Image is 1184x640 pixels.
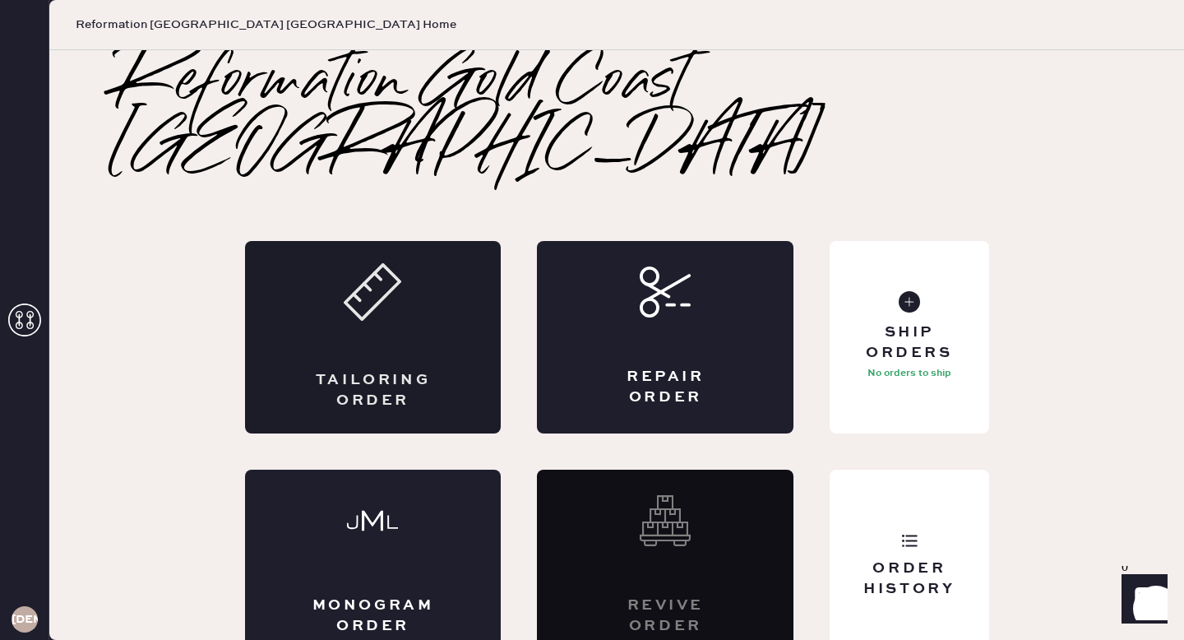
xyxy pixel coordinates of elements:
div: Monogram Order [311,596,436,637]
iframe: Front Chat [1106,566,1177,637]
div: Order History [843,559,975,600]
div: Tailoring Order [311,370,436,411]
p: No orders to ship [867,364,951,383]
div: Ship Orders [843,322,975,364]
h3: [DEMOGRAPHIC_DATA] [12,614,38,625]
h2: Reformation Gold Coast [GEOGRAPHIC_DATA] [115,50,1118,182]
div: Repair Order [603,367,728,408]
div: Revive order [603,596,728,637]
span: Reformation [GEOGRAPHIC_DATA] [GEOGRAPHIC_DATA] Home [76,16,456,33]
